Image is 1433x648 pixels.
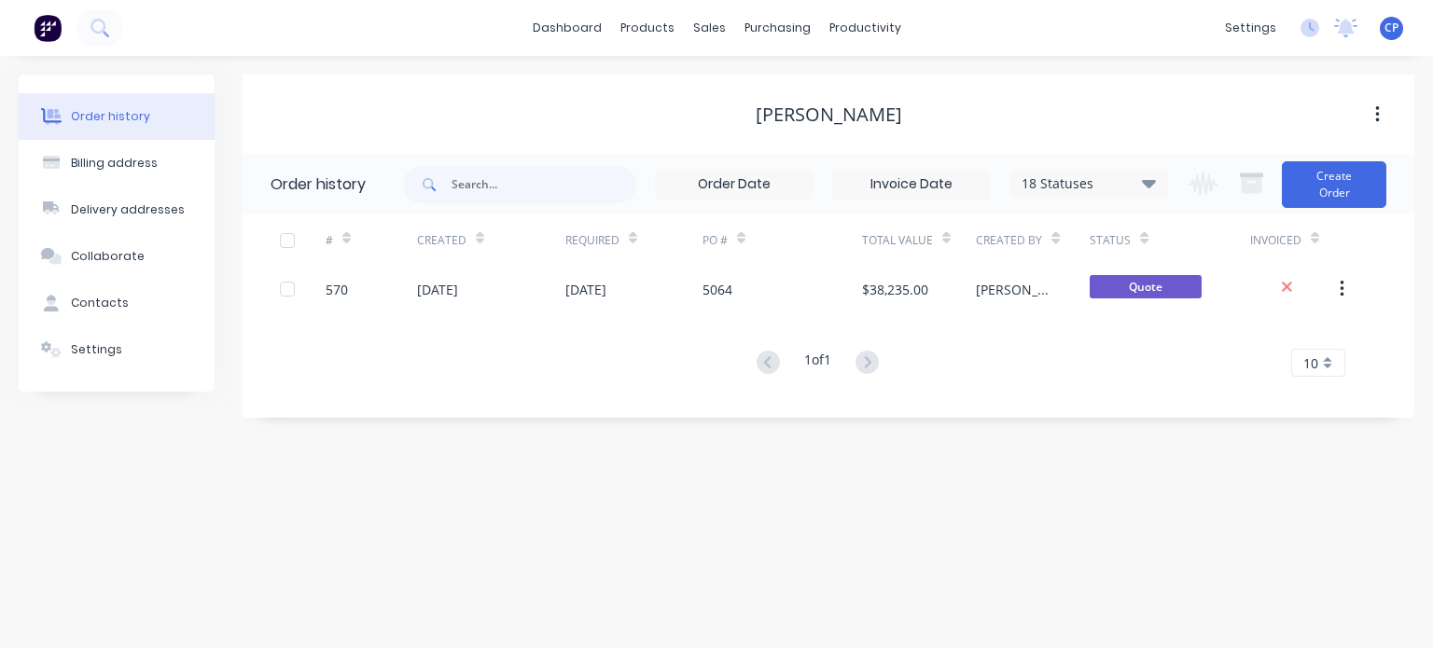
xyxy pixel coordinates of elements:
[19,93,215,140] button: Order history
[1216,14,1286,42] div: settings
[19,280,215,326] button: Contacts
[71,108,150,125] div: Order history
[565,232,619,249] div: Required
[271,173,366,196] div: Order history
[19,326,215,373] button: Settings
[417,214,565,266] div: Created
[19,186,215,233] button: Delivery addresses
[1303,353,1318,373] span: 10
[326,280,348,299] div: 570
[71,248,145,265] div: Collaborate
[656,171,813,199] input: Order Date
[71,201,185,218] div: Delivery addresses
[34,14,62,42] img: Factory
[804,350,831,377] div: 1 of 1
[1384,20,1398,36] span: CP
[565,280,606,299] div: [DATE]
[19,140,215,186] button: Billing address
[19,233,215,280] button: Collaborate
[862,280,928,299] div: $38,235.00
[684,14,735,42] div: sales
[565,214,703,266] div: Required
[756,103,902,126] div: [PERSON_NAME]
[976,232,1042,249] div: Created By
[976,214,1090,266] div: Created By
[1282,161,1386,208] button: Create Order
[71,155,158,172] div: Billing address
[735,14,820,42] div: purchasing
[326,232,333,249] div: #
[71,295,129,311] div: Contacts
[1090,232,1131,249] div: Status
[862,214,976,266] div: Total Value
[703,232,728,249] div: PO #
[703,280,732,299] div: 5064
[1090,275,1202,298] span: Quote
[326,214,417,266] div: #
[1090,214,1249,266] div: Status
[417,280,458,299] div: [DATE]
[976,280,1052,299] div: [PERSON_NAME]
[1250,214,1342,266] div: Invoiced
[1010,173,1167,194] div: 18 Statuses
[452,166,636,203] input: Search...
[862,232,933,249] div: Total Value
[71,341,122,358] div: Settings
[703,214,862,266] div: PO #
[820,14,911,42] div: productivity
[417,232,466,249] div: Created
[611,14,684,42] div: products
[833,171,990,199] input: Invoice Date
[1250,232,1301,249] div: Invoiced
[523,14,611,42] a: dashboard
